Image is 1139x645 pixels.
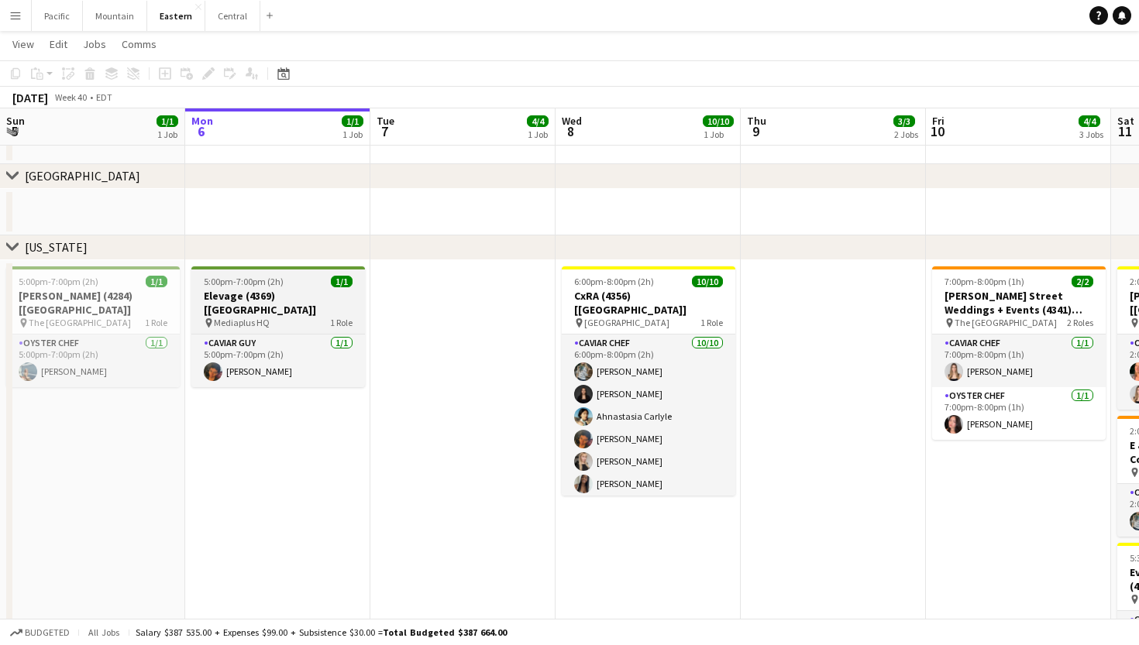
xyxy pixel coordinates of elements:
a: Edit [43,34,74,54]
span: 4/4 [527,115,549,127]
span: 1/1 [146,276,167,287]
span: Sun [6,114,25,128]
h3: [PERSON_NAME] (4284) [[GEOGRAPHIC_DATA]] [6,289,180,317]
span: 6:00pm-8:00pm (2h) [574,276,654,287]
span: 5:00pm-7:00pm (2h) [19,276,98,287]
span: 6 [189,122,213,140]
span: 4/4 [1079,115,1100,127]
div: 1 Job [528,129,548,140]
span: [GEOGRAPHIC_DATA] [584,317,669,328]
button: Eastern [147,1,205,31]
span: 2/2 [1072,276,1093,287]
div: 2 Jobs [894,129,918,140]
span: 8 [559,122,582,140]
span: 1/1 [157,115,178,127]
span: 1 Role [700,317,723,328]
div: 1 Job [157,129,177,140]
app-job-card: 5:00pm-7:00pm (2h)1/1[PERSON_NAME] (4284) [[GEOGRAPHIC_DATA]] The [GEOGRAPHIC_DATA]1 RoleOyster C... [6,266,180,387]
div: 3 Jobs [1079,129,1103,140]
a: Comms [115,34,163,54]
div: [DATE] [12,90,48,105]
span: 10/10 [703,115,734,127]
app-card-role: Oyster Chef1/17:00pm-8:00pm (1h)[PERSON_NAME] [932,387,1106,440]
span: 10 [930,122,945,140]
div: [US_STATE] [25,239,88,255]
app-job-card: 5:00pm-7:00pm (2h)1/1Elevage (4369) [[GEOGRAPHIC_DATA]] Mediaplus HQ1 RoleCaviar Guy1/15:00pm-7:0... [191,266,365,387]
h3: Elevage (4369) [[GEOGRAPHIC_DATA]] [191,289,365,317]
h3: CxRA (4356) [[GEOGRAPHIC_DATA]] [562,289,735,317]
div: 1 Job [704,129,733,140]
span: Tue [377,114,394,128]
span: 5 [4,122,25,140]
h3: [PERSON_NAME] Street Weddings + Events (4341) [[GEOGRAPHIC_DATA]] [932,289,1106,317]
span: Sat [1117,114,1134,128]
span: 7 [374,122,394,140]
span: Fri [932,114,945,128]
span: 2 Roles [1067,317,1093,328]
div: Salary $387 535.00 + Expenses $99.00 + Subsistence $30.00 = [136,626,507,638]
span: 10/10 [692,276,723,287]
span: Budgeted [25,627,70,638]
span: 1 Role [330,317,353,328]
span: Week 40 [51,91,90,103]
span: The [GEOGRAPHIC_DATA] [955,317,1057,328]
span: Mediaplus HQ [214,317,270,328]
app-job-card: 6:00pm-8:00pm (2h)10/10CxRA (4356) [[GEOGRAPHIC_DATA]] [GEOGRAPHIC_DATA]1 RoleCaviar Chef10/106:0... [562,266,735,496]
span: Jobs [83,37,106,51]
span: 7:00pm-8:00pm (1h) [945,276,1024,287]
app-card-role: Oyster Chef1/15:00pm-7:00pm (2h)[PERSON_NAME] [6,335,180,387]
span: 1 Role [145,317,167,328]
button: Budgeted [8,624,72,641]
app-card-role: Caviar Chef10/106:00pm-8:00pm (2h)[PERSON_NAME][PERSON_NAME]Ahnastasia Carlyle[PERSON_NAME][PERSO... [562,335,735,589]
span: 3/3 [893,115,915,127]
div: 1 Job [342,129,363,140]
span: View [12,37,34,51]
span: All jobs [85,626,122,638]
span: 1/1 [331,276,353,287]
span: Mon [191,114,213,128]
span: 11 [1115,122,1134,140]
span: Comms [122,37,157,51]
app-card-role: Caviar Guy1/15:00pm-7:00pm (2h)[PERSON_NAME] [191,335,365,387]
app-card-role: Caviar Chef1/17:00pm-8:00pm (1h)[PERSON_NAME] [932,335,1106,387]
button: Central [205,1,260,31]
span: 9 [745,122,766,140]
span: Wed [562,114,582,128]
a: Jobs [77,34,112,54]
div: EDT [96,91,112,103]
a: View [6,34,40,54]
span: Total Budgeted $387 664.00 [383,626,507,638]
span: Edit [50,37,67,51]
span: 1/1 [342,115,363,127]
span: Thu [747,114,766,128]
app-job-card: 7:00pm-8:00pm (1h)2/2[PERSON_NAME] Street Weddings + Events (4341) [[GEOGRAPHIC_DATA]] The [GEOGR... [932,266,1106,440]
span: The [GEOGRAPHIC_DATA] [29,317,131,328]
span: 5:00pm-7:00pm (2h) [204,276,284,287]
div: [GEOGRAPHIC_DATA] [25,168,140,184]
button: Pacific [32,1,83,31]
button: Mountain [83,1,147,31]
